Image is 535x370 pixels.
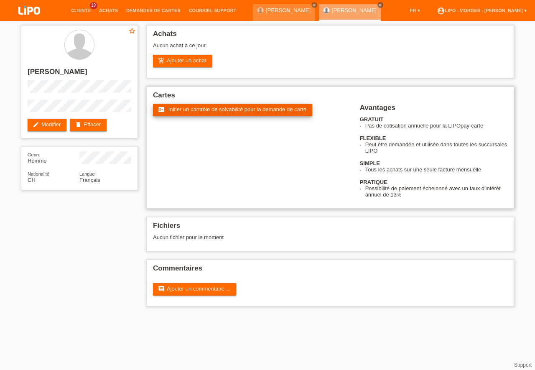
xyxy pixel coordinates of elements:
div: Aucun fichier pour le moment [153,234,408,240]
a: account_circleLIPO - Morges - [PERSON_NAME] ▾ [433,8,531,13]
a: close [311,2,317,8]
h2: Achats [153,30,507,42]
i: close [312,3,316,7]
a: close [377,2,383,8]
i: comment [158,286,165,292]
a: Support [514,362,532,368]
a: add_shopping_cartAjouter un achat [153,55,212,67]
i: add_shopping_cart [158,57,165,64]
span: Langue [79,171,95,176]
b: PRATIQUE [360,179,387,185]
h2: Commentaires [153,264,507,277]
b: FLEXIBLE [360,135,386,141]
li: Possibilité de paiement échelonné avec un taux d'intérêt annuel de 13% [365,185,507,198]
span: Genre [28,152,41,157]
a: [PERSON_NAME] [266,7,311,13]
a: Clients [67,8,95,13]
i: account_circle [437,7,445,15]
span: Initier un contrôle de solvabilité pour la demande de carte [168,106,306,112]
span: Suisse [28,177,36,183]
a: Courriel Support [185,8,240,13]
a: Achats [95,8,122,13]
div: Aucun achat à ce jour. [153,42,507,55]
h2: Avantages [360,104,507,116]
span: Nationalité [28,171,49,176]
b: SIMPLE [360,160,380,166]
i: star_border [128,27,136,35]
div: Homme [28,151,79,164]
li: Tous les achats sur une seule facture mensuelle [365,166,507,173]
a: deleteEffacer [70,119,107,131]
b: GRATUIT [360,116,384,122]
h2: [PERSON_NAME] [28,68,131,80]
a: FR ▾ [406,8,424,13]
a: Demandes de cartes [122,8,185,13]
i: delete [75,121,82,128]
i: fact_check [158,106,165,113]
i: close [378,3,382,7]
a: [PERSON_NAME] [332,7,377,13]
span: Français [79,177,100,183]
a: fact_check Initier un contrôle de solvabilité pour la demande de carte [153,104,312,116]
h2: Fichiers [153,222,507,234]
li: Peut être demandée et utilisée dans toutes les succursales LIPO [365,141,507,154]
i: edit [33,121,39,128]
a: LIPO pay [8,17,50,23]
h2: Cartes [153,91,507,104]
a: star_border [128,27,136,36]
span: 19 [90,2,97,9]
a: commentAjouter un commentaire ... [153,283,236,296]
a: editModifier [28,119,66,131]
li: Pas de cotisation annuelle pour la LIPOpay-carte [365,122,507,129]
